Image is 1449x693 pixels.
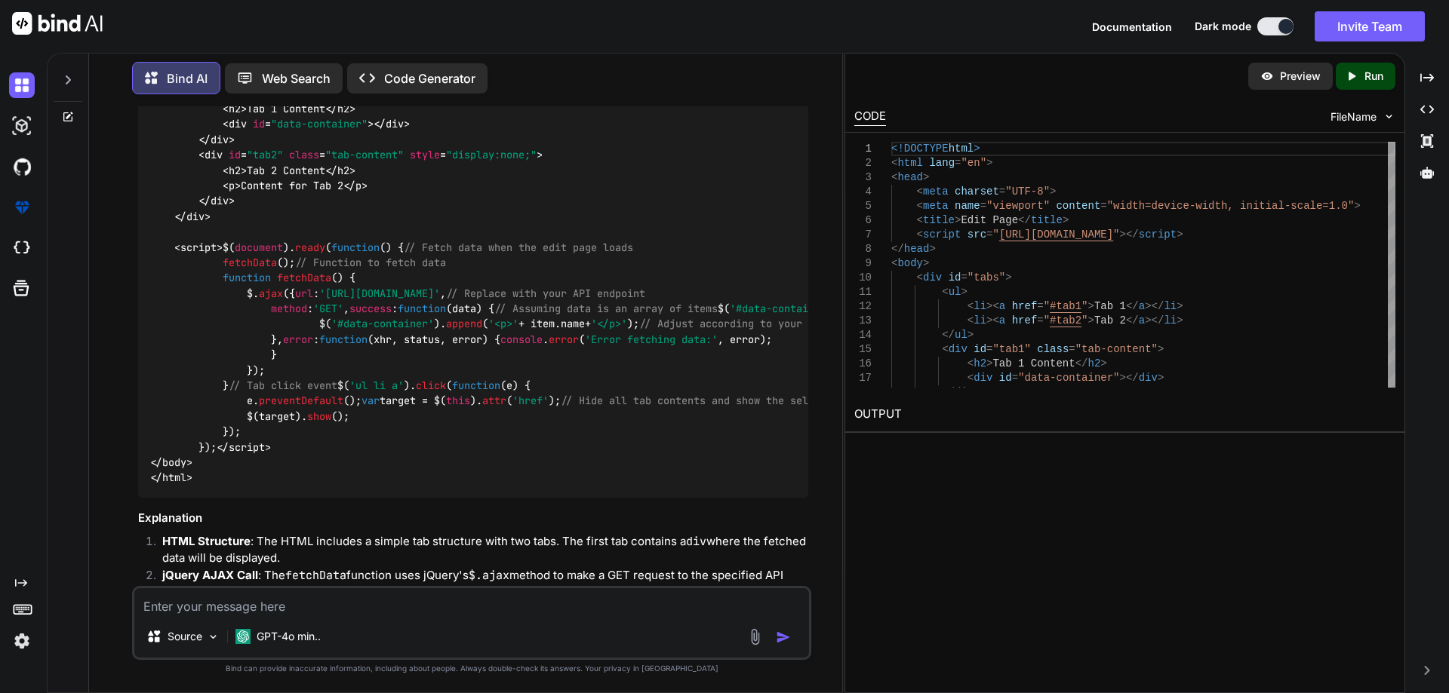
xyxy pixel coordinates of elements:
span: function [398,302,446,315]
span: error [549,333,579,346]
span: = [1037,314,1043,327]
span: script [229,440,265,454]
span: > [1100,357,1106,369]
div: 1 [854,142,872,156]
p: Preview [1280,69,1321,84]
span: script [180,241,217,254]
p: : The function uses jQuery's method to make a GET request to the specified API endpoint. On succe... [162,567,808,601]
span: h2 [229,102,241,115]
span: > [986,157,992,169]
span: </ [942,386,955,398]
span: // Replace with your API endpoint [446,287,645,300]
span: FileName [1331,109,1377,124]
span: div [1138,372,1157,384]
span: p [229,179,235,192]
span: < [967,357,973,369]
img: darkAi-studio [9,113,35,139]
span: ></ [1145,314,1164,327]
span: div [229,118,247,131]
p: Code Generator [384,69,475,87]
span: < [916,228,922,241]
span: "data-container" [1018,372,1119,384]
span: </ > [343,179,368,192]
span: div [386,118,404,131]
span: // Fetch data when the edit page loads [404,241,633,254]
span: <!DOCTYPE [891,143,949,155]
span: " [1081,314,1088,327]
span: '</p>' [591,317,627,331]
span: </ > [374,118,410,131]
span: < = = = > [198,149,543,162]
span: </ [942,329,955,341]
span: h2 [229,164,241,177]
div: 2 [854,156,872,170]
span: // Tab click event [229,379,337,392]
span: console [500,333,543,346]
span: < > [174,241,223,254]
span: </ > [150,455,192,469]
span: < [891,157,897,169]
span: ></ [1119,372,1138,384]
span: </ > [325,102,355,115]
span: Tab 2 [1094,314,1126,327]
span: method [271,302,307,315]
span: fetchData [223,256,277,269]
span: name [955,200,980,212]
span: > [1088,300,1094,312]
span: < [916,214,922,226]
span: div [211,133,229,146]
span: "UTF-8" [1005,186,1050,198]
span: ul [955,329,968,341]
span: < [967,372,973,384]
span: = [961,271,967,284]
span: body [162,455,186,469]
p: Source [168,629,202,644]
img: githubDark [9,154,35,179]
span: li [1164,314,1177,327]
span: error [283,333,313,346]
img: Pick Models [207,630,220,643]
span: </ > [198,195,235,208]
span: a [1138,300,1144,312]
span: </ [1126,300,1139,312]
span: " [992,228,998,241]
span: </ > [217,440,271,454]
span: div [205,149,223,162]
div: 15 [854,342,872,357]
span: div [948,343,967,355]
span: // Assuming data is an array of items [494,302,718,315]
span: </ > [325,164,355,177]
span: a [999,314,1005,327]
span: 'GET' [313,302,343,315]
span: a [1138,314,1144,327]
span: var [361,394,380,408]
span: Tab 1 Content [992,357,1075,369]
img: cloudideIcon [9,235,35,261]
span: "viewport" [986,200,1050,212]
span: </ > [174,210,211,223]
span: > [967,329,973,341]
div: 18 [854,385,872,400]
span: > [1158,343,1164,355]
span: </ > [198,133,235,146]
div: 9 [854,256,872,271]
span: </ [1126,314,1139,327]
span: ></ [1119,228,1138,241]
span: " [1081,300,1088,312]
span: >< [986,300,999,312]
img: preview [1260,69,1274,83]
span: < > [223,179,241,192]
span: li [1164,300,1177,312]
span: // Hide all tab contents and show the selected one [561,394,863,408]
span: < [967,300,973,312]
span: > [1177,314,1183,327]
span: > [923,257,929,269]
div: 10 [854,271,872,285]
span: "tab2" [247,149,283,162]
span: "tab1" [992,343,1030,355]
span: src [967,228,986,241]
span: > [1088,314,1094,327]
div: 14 [854,328,872,342]
span: head [903,243,929,255]
span: div [186,210,205,223]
